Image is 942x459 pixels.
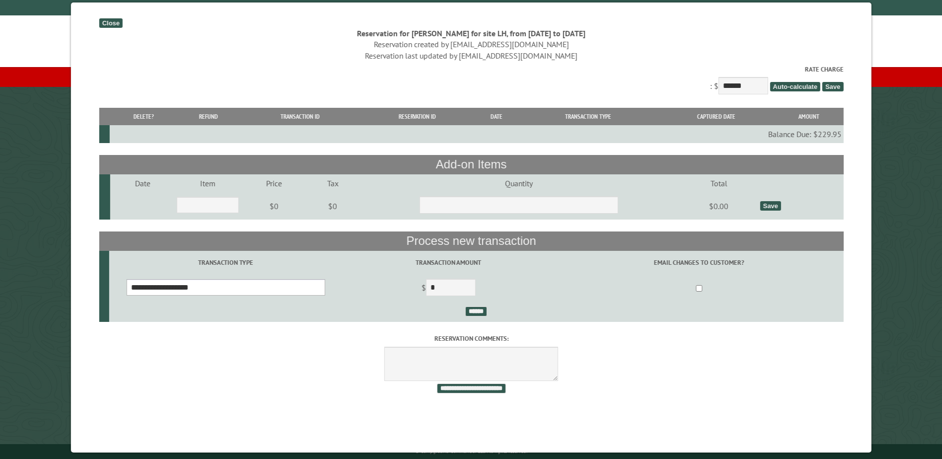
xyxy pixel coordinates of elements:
[679,192,758,220] td: $0.00
[774,108,843,125] th: Amount
[110,258,341,267] label: Transaction Type
[99,155,843,174] th: Add-on Items
[307,192,358,220] td: $0
[99,334,843,343] label: Reservation comments:
[110,125,843,143] td: Balance Due: $229.95
[760,201,781,211] div: Save
[240,192,307,220] td: $0
[110,174,175,192] td: Date
[240,108,360,125] th: Transaction ID
[99,231,843,250] th: Process new transaction
[360,108,474,125] th: Reservation ID
[99,18,122,28] div: Close
[344,258,553,267] label: Transaction Amount
[358,174,679,192] td: Quantity
[770,82,820,91] span: Auto-calculate
[518,108,657,125] th: Transaction Type
[99,50,843,61] div: Reservation last updated by [EMAIL_ADDRESS][DOMAIN_NAME]
[307,174,358,192] td: Tax
[822,82,843,91] span: Save
[474,108,518,125] th: Date
[342,275,554,303] td: $
[177,108,240,125] th: Refund
[556,258,842,267] label: Email changes to customer?
[99,65,843,97] div: : $
[99,39,843,50] div: Reservation created by [EMAIL_ADDRESS][DOMAIN_NAME]
[99,28,843,39] div: Reservation for [PERSON_NAME] for site LH, from [DATE] to [DATE]
[240,174,307,192] td: Price
[657,108,775,125] th: Captured Date
[175,174,240,192] td: Item
[679,174,758,192] td: Total
[415,448,527,455] small: © Campground Commander LLC. All rights reserved.
[99,65,843,74] label: Rate Charge
[110,108,177,125] th: Delete?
